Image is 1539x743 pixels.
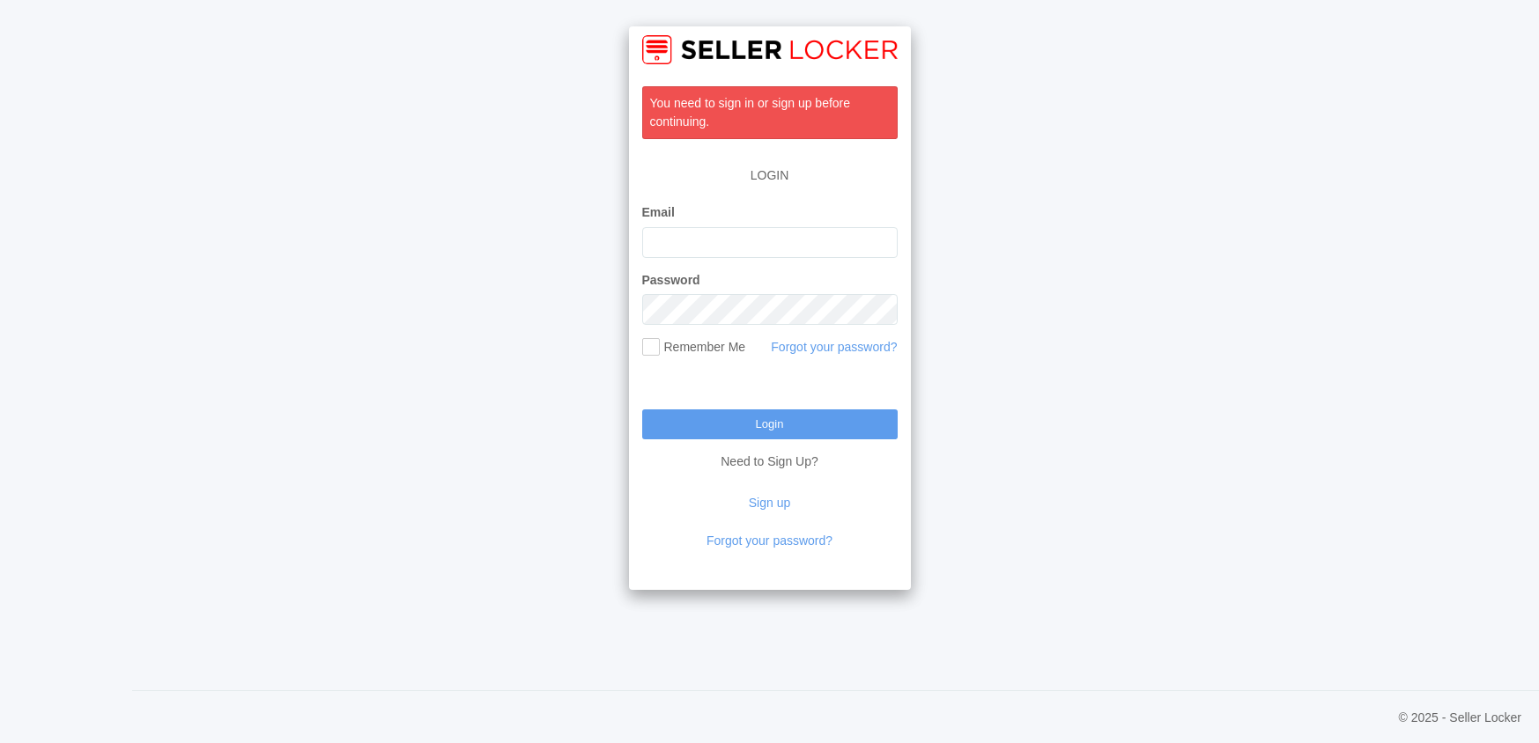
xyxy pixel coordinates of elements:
[642,35,898,64] img: Image
[642,158,898,194] p: LOGIN
[1399,709,1522,727] span: © 2025 - Seller Locker
[650,96,851,129] span: You need to sign in or sign up before continuing.
[642,271,700,290] label: Password
[642,439,898,471] p: Need to Sign Up?
[749,496,790,510] a: Sign up
[642,338,746,357] label: Remember Me
[771,340,897,354] a: Forgot your password?
[642,409,898,439] input: Login
[642,203,675,222] label: Email
[707,533,832,548] a: Forgot your password?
